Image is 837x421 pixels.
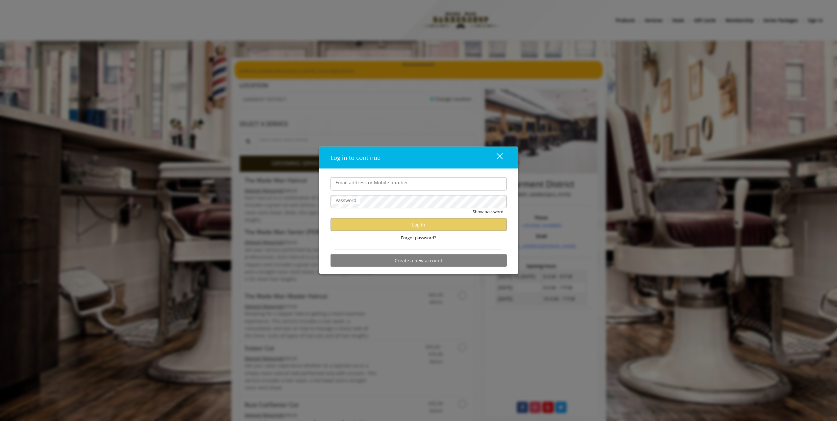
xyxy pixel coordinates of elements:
span: Log in to continue [331,153,381,161]
label: Password [332,197,360,204]
span: Forgot password? [401,234,436,241]
button: close dialog [484,151,507,164]
button: Create a new account [331,254,507,267]
div: close dialog [489,152,502,162]
input: Email address or Mobile number [331,177,507,190]
button: Show password [473,208,504,215]
button: Log in [331,218,507,231]
input: Password [331,195,507,208]
label: Email address or Mobile number [332,179,411,186]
